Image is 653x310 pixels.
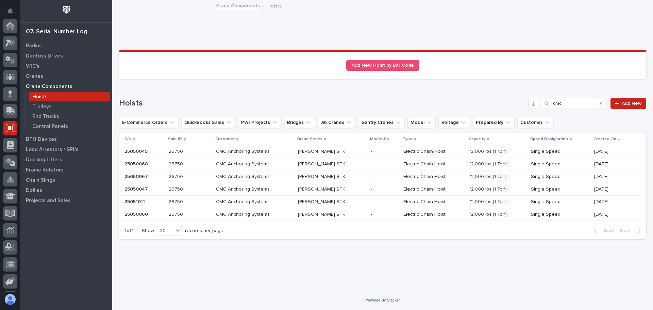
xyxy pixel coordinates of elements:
p: 25050047 [124,185,149,192]
button: Model [407,117,436,128]
a: Projects and Sales [20,195,112,206]
input: Search [542,98,606,109]
p: "2,000 lbs (1 Ton)" [469,160,510,167]
p: [DATE] [594,149,635,154]
a: Crane Components [20,81,112,92]
p: Radios [26,43,42,49]
p: [PERSON_NAME] STK [298,198,347,205]
p: [DATE] [594,186,635,192]
a: Frame Rotators [20,165,112,175]
p: Electric Chain Hoist [403,212,464,217]
div: 07. Serial Number Log [26,28,87,36]
p: "2,000 lbs (1 Ton)" [469,210,510,217]
p: BTH Devices [26,136,57,143]
p: "2,000 lbs (1 Ton)" [469,147,510,154]
p: 25051011 [124,198,146,205]
a: Add New Hoist by Bar Code [346,60,419,71]
p: Hoists [267,2,282,9]
tr: 2505004725050047 2675026750 CMC Anchoring SystemsCMC Anchoring Systems [PERSON_NAME] STK[PERSON_N... [119,183,646,196]
button: Notifications [3,4,17,18]
button: Voltage [438,117,470,128]
button: Customer [517,117,554,128]
p: Speed Designation [530,135,568,143]
p: - [371,185,373,192]
p: Show [142,228,154,234]
p: 25050045 [124,147,149,154]
p: End Trucks [32,114,59,120]
button: Next [617,228,646,234]
p: Single Speed [531,149,589,154]
p: [DATE] [594,174,635,180]
p: Created On [593,135,616,143]
span: Add New [622,101,642,106]
a: Add New [610,98,646,109]
p: CMC Anchoring Systems [216,147,271,154]
p: Crane Components [26,84,72,90]
p: Electric Chain Hoist [403,174,464,180]
p: Single Speed [531,212,589,217]
p: [DATE] [594,199,635,205]
a: Trolleys [26,102,112,111]
p: "2,000 lbs (1 Ton)" [469,198,510,205]
p: 26750 [169,185,184,192]
p: 26750 [169,147,184,154]
p: Projects and Sales [26,198,71,204]
p: 26750 [169,173,184,180]
a: Load Arrestors / SRL's [20,144,112,154]
p: - [371,160,373,167]
span: Next [620,228,635,234]
div: Notifications [9,8,17,19]
tr: 2505006825050068 2675026750 CMC Anchoring SystemsCMC Anchoring Systems [PERSON_NAME] STK[PERSON_N... [119,158,646,170]
button: Prepared By [473,117,515,128]
p: Dollies [26,187,42,194]
p: CMC Anchoring Systems [216,173,271,180]
span: Back [600,228,615,234]
a: Dollies [20,185,112,195]
p: Single Speed [531,161,589,167]
p: Frame Rotators [26,167,64,173]
p: VRC's [26,63,39,69]
button: Back [589,228,617,234]
p: [PERSON_NAME] STK [298,210,347,217]
button: E-Commerce Orders [119,117,179,128]
a: Crane Components [216,1,260,9]
p: Electric Chain Hoist [403,149,464,154]
div: 30 [157,227,173,234]
p: 25050060 [124,210,149,217]
p: Electric Chain Hoist [403,186,464,192]
p: 26750 [169,198,184,205]
p: Single Speed [531,174,589,180]
p: - [371,173,373,180]
button: Bridges [284,117,315,128]
p: [DATE] [594,161,635,167]
p: Decking Lifters [26,157,62,163]
p: Cranes [26,74,43,80]
p: Single Speed [531,199,589,205]
p: - [371,210,373,217]
p: [PERSON_NAME] STK [298,185,347,192]
button: QuickBooks Sales [181,117,235,128]
p: CMC Anchoring Systems [216,198,271,205]
p: Hoists [32,94,48,100]
button: users-avatar [3,292,17,307]
p: 1 of 1 [119,223,139,239]
p: 25050067 [124,173,149,180]
a: Powered By Stacker [365,298,400,302]
p: Control Panels [32,124,68,130]
p: Trolleys [32,104,52,110]
p: 26750 [169,210,184,217]
p: [PERSON_NAME] STK [298,160,347,167]
p: - [371,198,373,205]
a: Hoists [26,92,112,101]
a: Cranes [20,71,112,81]
a: BTH Devices [20,134,112,144]
p: CMC Anchoring Systems [216,210,271,217]
p: Model # [370,135,386,143]
tr: 2505006025050060 2675026750 CMC Anchoring SystemsCMC Anchoring Systems [PERSON_NAME] STK[PERSON_N... [119,208,646,221]
p: [PERSON_NAME] STK [298,173,347,180]
p: CMC Anchoring Systems [216,160,271,167]
span: Add New Hoist by Bar Code [352,63,414,68]
tr: 2505006725050067 2675026750 CMC Anchoring SystemsCMC Anchoring Systems [PERSON_NAME] STK[PERSON_N... [119,170,646,183]
button: PWI Projects [238,117,281,128]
